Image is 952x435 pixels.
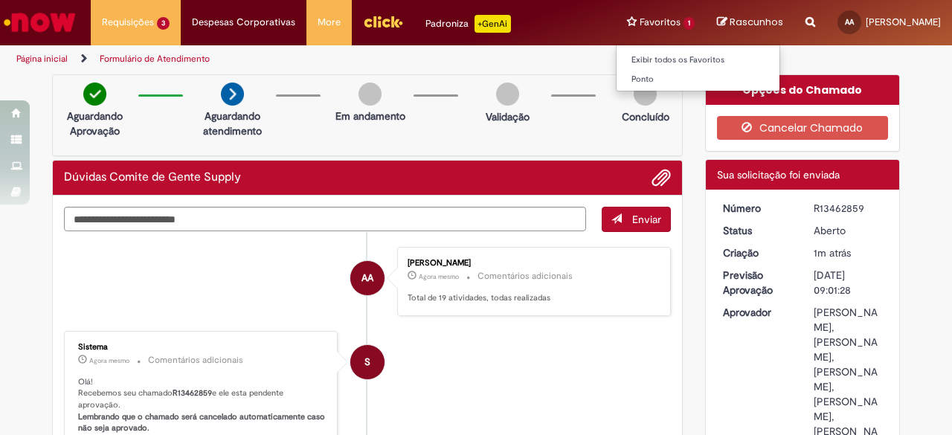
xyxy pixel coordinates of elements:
[717,168,840,181] span: Sua solicitação foi enviada
[419,272,459,281] span: Agora mesmo
[59,109,131,138] p: Aguardando Aprovação
[89,356,129,365] span: Agora mesmo
[496,83,519,106] img: img-circle-grey.png
[717,16,783,30] a: Rascunhos
[717,116,889,140] button: Cancelar Chamado
[477,270,573,283] small: Comentários adicionais
[408,259,655,268] div: [PERSON_NAME]
[148,354,243,367] small: Comentários adicionais
[486,109,530,124] p: Validação
[335,109,405,123] p: Em andamento
[78,343,326,352] div: Sistema
[89,356,129,365] time: 29/08/2025 15:01:44
[64,171,241,184] h2: Dúvidas Comite de Gente Supply Histórico de tíquete
[408,292,655,304] p: Total de 19 atividades, todas realizadas
[11,45,623,73] ul: Trilhas de página
[350,261,385,295] div: Amanda de Souza de Araujo
[866,16,941,28] span: [PERSON_NAME]
[712,305,803,320] dt: Aprovador
[157,17,170,30] span: 3
[78,376,326,435] p: Olá! Recebemos seu chamado e ele esta pendente aprovação.
[730,15,783,29] span: Rascunhos
[814,245,883,260] div: 29/08/2025 15:01:28
[684,17,695,30] span: 1
[640,15,681,30] span: Favoritos
[196,109,268,138] p: Aguardando atendimento
[622,109,669,124] p: Concluído
[100,53,210,65] a: Formulário de Atendimento
[475,15,511,33] p: +GenAi
[712,268,803,297] dt: Previsão Aprovação
[64,207,586,231] textarea: Digite sua mensagem aqui...
[364,344,370,380] span: S
[16,53,68,65] a: Página inicial
[814,246,851,260] time: 29/08/2025 15:01:28
[102,15,154,30] span: Requisições
[616,45,780,91] ul: Favoritos
[814,201,883,216] div: R13462859
[361,260,373,296] span: AA
[814,246,851,260] span: 1m atrás
[363,10,403,33] img: click_logo_yellow_360x200.png
[350,345,385,379] div: System
[221,83,244,106] img: arrow-next.png
[617,71,780,88] a: Ponto
[602,207,671,232] button: Enviar
[358,83,382,106] img: img-circle-grey.png
[814,268,883,297] div: [DATE] 09:01:28
[814,223,883,238] div: Aberto
[712,223,803,238] dt: Status
[634,83,657,106] img: img-circle-grey.png
[712,201,803,216] dt: Número
[425,15,511,33] div: Padroniza
[845,17,854,27] span: AA
[617,52,780,68] a: Exibir todos os Favoritos
[706,75,900,105] div: Opções do Chamado
[318,15,341,30] span: More
[712,245,803,260] dt: Criação
[419,272,459,281] time: 29/08/2025 15:02:23
[83,83,106,106] img: check-circle-green.png
[1,7,78,37] img: ServiceNow
[632,213,661,226] span: Enviar
[192,15,295,30] span: Despesas Corporativas
[652,168,671,187] button: Adicionar anexos
[173,387,212,399] b: R13462859
[78,411,327,434] b: Lembrando que o chamado será cancelado automaticamente caso não seja aprovado.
